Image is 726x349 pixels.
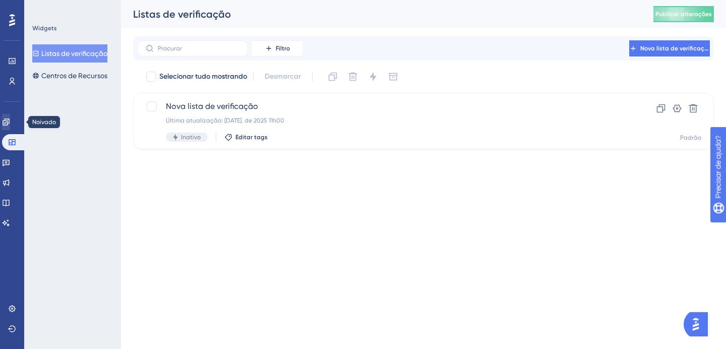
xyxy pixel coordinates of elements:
[181,134,201,141] font: Inativo
[629,40,710,56] button: Nova lista de verificação
[680,134,701,141] font: Padrão
[684,309,714,339] iframe: Iniciador do Assistente de IA do UserGuiding
[41,49,107,57] font: Listas de verificação
[235,134,268,141] font: Editar tags
[32,44,107,63] button: Listas de verificação
[640,45,712,52] font: Nova lista de verificação
[653,6,714,22] button: Publicar alterações
[655,11,712,18] font: Publicar alterações
[41,72,107,80] font: Centros de Recursos
[32,25,57,32] font: Widgets
[159,72,247,81] font: Selecionar tudo mostrando
[24,5,87,12] font: Precisar de ajuda?
[224,133,268,141] button: Editar tags
[32,67,107,85] button: Centros de Recursos
[276,45,290,52] font: Filtro
[158,45,239,52] input: Procurar
[166,117,284,124] font: Última atualização: [DATE]. de 2025 11h00
[252,40,302,56] button: Filtro
[133,8,231,20] font: Listas de verificação
[166,101,258,111] font: Nova lista de verificação
[265,72,301,81] font: Desmarcar
[260,68,306,86] button: Desmarcar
